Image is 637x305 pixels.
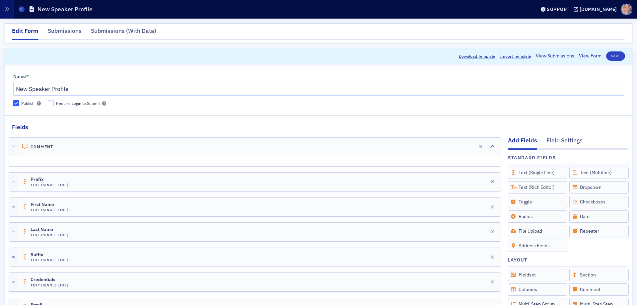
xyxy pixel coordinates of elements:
[508,225,567,237] div: File Upload
[508,196,567,208] div: Toggle
[31,277,68,282] span: Credentials
[31,144,53,149] h4: Comment
[569,210,629,223] div: Date
[12,123,28,131] h2: Fields
[48,27,82,39] div: Submissions
[508,269,567,281] div: Fieldset
[569,283,629,296] div: Comment
[31,208,69,212] h4: Text (Single Line)
[508,283,567,296] div: Columns
[574,7,619,12] button: [DOMAIN_NAME]
[37,5,93,13] h1: New Speaker Profile
[508,154,556,161] h4: Standard Fields
[56,101,100,106] div: Require Login to Submit
[13,74,26,80] div: Name
[91,27,156,39] div: Submissions (With Data)
[500,53,531,59] span: Import Template
[31,227,68,232] span: Last Name
[569,196,629,208] div: Checkboxes
[547,6,570,12] div: Support
[536,52,574,59] a: View Submissions
[508,210,567,223] div: Radios
[508,167,567,179] div: Text (Single Line)
[31,177,68,182] span: Prefix
[508,181,567,193] div: Text (Rich Editor)
[508,136,537,149] div: Add Fields
[31,202,68,207] span: First Name
[21,101,35,106] div: Publish
[31,233,69,237] h4: Text (Single Line)
[31,252,68,258] span: Suffix
[459,53,495,59] button: Download Template
[48,100,54,106] input: Require Login to Submit
[569,181,629,193] div: Dropdown
[546,136,583,148] div: Field Settings
[606,51,625,61] button: Save
[580,6,617,12] div: [DOMAIN_NAME]
[569,269,629,281] div: Section
[621,4,632,15] span: Profile
[12,27,38,40] div: Edit Form
[508,257,528,264] h4: Layout
[508,240,567,252] div: Address Fields
[31,183,69,187] h4: Text (Single Line)
[569,167,629,179] div: Text (Multiline)
[579,52,602,59] a: View Form
[26,74,29,80] abbr: This field is required
[31,283,69,287] h4: Text (Single Line)
[569,225,629,237] div: Repeater
[31,258,69,262] h4: Text (Single Line)
[13,100,19,106] input: Publish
